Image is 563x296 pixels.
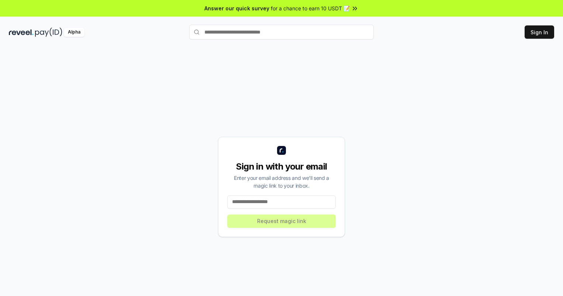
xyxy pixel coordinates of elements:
img: pay_id [35,28,62,37]
div: Alpha [64,28,84,37]
img: logo_small [277,146,286,155]
span: Answer our quick survey [204,4,269,12]
div: Enter your email address and we’ll send a magic link to your inbox. [227,174,336,189]
div: Sign in with your email [227,161,336,173]
span: for a chance to earn 10 USDT 📝 [271,4,350,12]
img: reveel_dark [9,28,34,37]
button: Sign In [525,25,554,39]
